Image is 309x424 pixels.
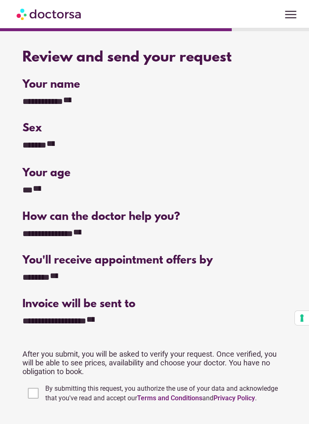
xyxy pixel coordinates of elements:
span: menu [283,7,299,22]
img: Doctorsa.com [17,5,82,23]
button: Your consent preferences for tracking technologies [295,311,309,325]
a: Privacy Policy [213,394,255,402]
div: Sex [22,122,286,135]
div: Your age [22,167,153,180]
div: You'll receive appointment offers by [22,254,286,267]
div: Review and send your request [22,49,286,66]
div: Your name [22,79,286,91]
div: Invoice will be sent to [22,298,286,311]
a: Terms and Conditions [137,394,202,402]
span: By submitting this request, you authorize the use of your data and acknowledge that you've read a... [45,385,278,402]
div: How can the doctor help you? [22,211,286,224]
p: After you submit, you will be asked to verify your request. Once verified, you will be able to se... [22,350,286,376]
